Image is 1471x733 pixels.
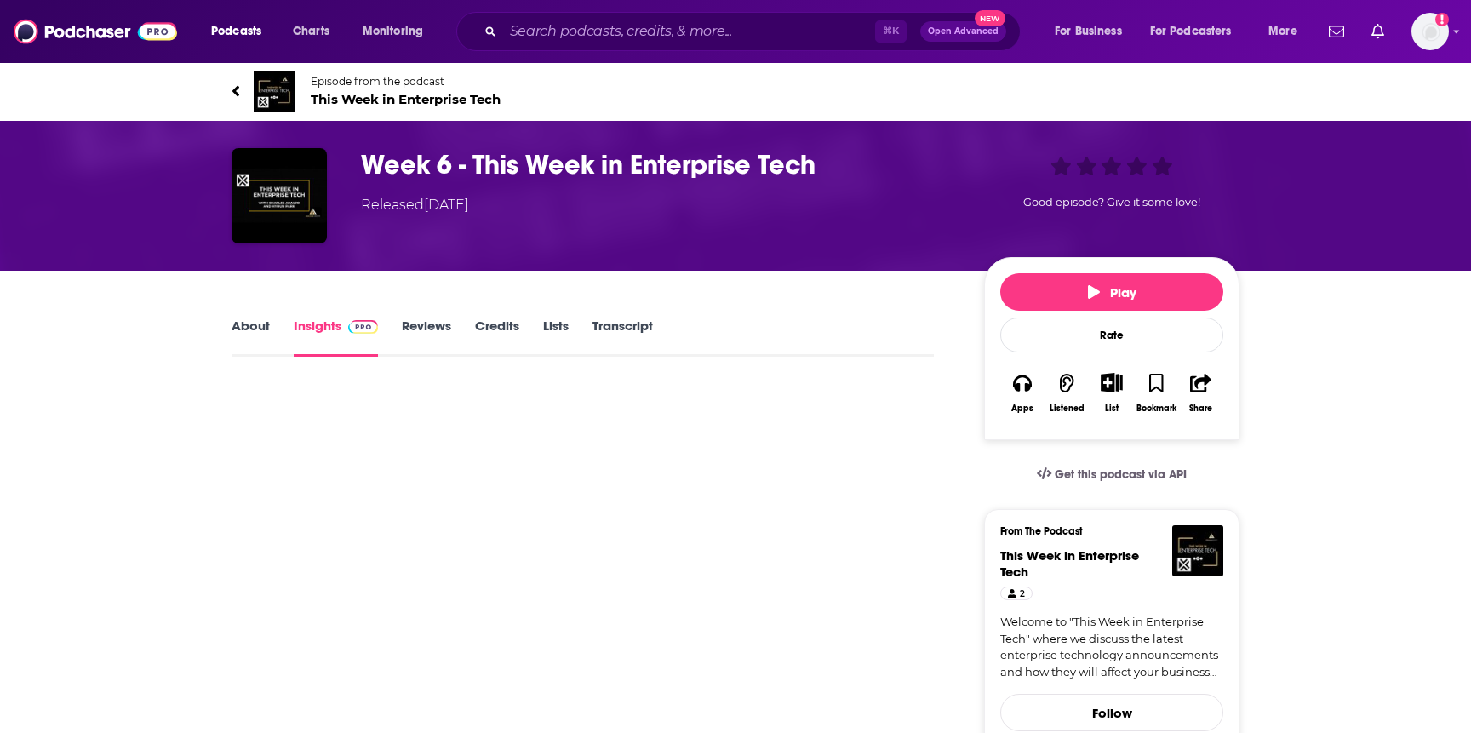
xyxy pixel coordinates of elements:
[1150,20,1232,43] span: For Podcasters
[1090,362,1134,424] div: Show More ButtonList
[1045,362,1089,424] button: Listened
[14,15,177,48] img: Podchaser - Follow, Share and Rate Podcasts
[1088,284,1136,301] span: Play
[254,71,295,112] img: This Week in Enterprise Tech
[1043,18,1143,45] button: open menu
[928,27,999,36] span: Open Advanced
[1136,404,1176,414] div: Bookmark
[1000,318,1223,352] div: Rate
[363,20,423,43] span: Monitoring
[294,318,378,357] a: InsightsPodchaser Pro
[1105,403,1119,414] div: List
[543,318,569,357] a: Lists
[232,318,270,357] a: About
[1172,525,1223,576] img: This Week in Enterprise Tech
[1020,586,1025,603] span: 2
[1189,404,1212,414] div: Share
[1179,362,1223,424] button: Share
[199,18,283,45] button: open menu
[1322,17,1351,46] a: Show notifications dropdown
[1411,13,1449,50] span: Logged in as danikarchmer
[1000,587,1033,600] a: 2
[311,91,501,107] span: This Week in Enterprise Tech
[1000,273,1223,311] button: Play
[1411,13,1449,50] button: Show profile menu
[475,318,519,357] a: Credits
[975,10,1005,26] span: New
[232,71,1239,112] a: This Week in Enterprise TechEpisode from the podcastThis Week in Enterprise Tech
[282,18,340,45] a: Charts
[1268,20,1297,43] span: More
[1256,18,1319,45] button: open menu
[1094,373,1129,392] button: Show More Button
[1000,362,1045,424] button: Apps
[232,148,327,243] img: Week 6 - This Week in Enterprise Tech
[1411,13,1449,50] img: User Profile
[875,20,907,43] span: ⌘ K
[1365,17,1391,46] a: Show notifications dropdown
[472,12,1037,51] div: Search podcasts, credits, & more...
[920,21,1006,42] button: Open AdvancedNew
[1000,614,1223,680] a: Welcome to "This Week in Enterprise Tech" where we discuss the latest enterprise technology annou...
[1000,694,1223,731] button: Follow
[1134,362,1178,424] button: Bookmark
[1023,454,1200,495] a: Get this podcast via API
[348,320,378,334] img: Podchaser Pro
[1435,13,1449,26] svg: Add a profile image
[211,20,261,43] span: Podcasts
[311,75,501,88] span: Episode from the podcast
[592,318,653,357] a: Transcript
[351,18,445,45] button: open menu
[361,195,469,215] div: Released [DATE]
[1055,20,1122,43] span: For Business
[1011,404,1033,414] div: Apps
[1139,18,1256,45] button: open menu
[1000,525,1210,537] h3: From The Podcast
[1055,467,1187,482] span: Get this podcast via API
[402,318,451,357] a: Reviews
[1023,196,1200,209] span: Good episode? Give it some love!
[503,18,875,45] input: Search podcasts, credits, & more...
[293,20,329,43] span: Charts
[361,148,957,181] h3: Week 6 - This Week in Enterprise Tech
[1050,404,1085,414] div: Listened
[1000,547,1139,580] a: This Week in Enterprise Tech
